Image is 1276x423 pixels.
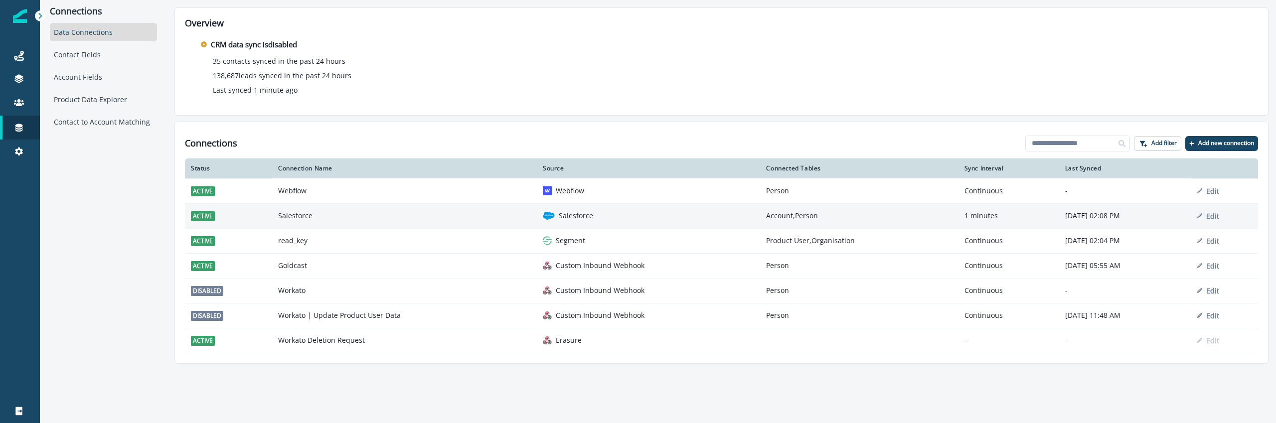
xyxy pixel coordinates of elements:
[1065,310,1185,320] p: [DATE] 11:48 AM
[1206,186,1219,196] p: Edit
[1206,311,1219,320] p: Edit
[191,336,215,346] span: active
[1206,336,1219,345] p: Edit
[191,211,215,221] span: active
[1206,211,1219,221] p: Edit
[185,18,1258,29] h2: Overview
[559,211,593,221] p: Salesforce
[1197,211,1219,221] button: Edit
[556,236,585,246] p: Segment
[1065,285,1185,295] p: -
[278,164,531,172] div: Connection Name
[543,164,754,172] div: Source
[50,113,157,131] div: Contact to Account Matching
[272,203,537,228] td: Salesforce
[958,303,1059,328] td: Continuous
[50,23,157,41] div: Data Connections
[185,178,1258,203] a: activeWebflowwebflowWebflowPersonContinuous-Edit
[1065,186,1185,196] p: -
[185,203,1258,228] a: activeSalesforcesalesforceSalesforceAccount,Person1 minutes[DATE] 02:08 PMEdit
[272,253,537,278] td: Goldcast
[272,278,537,303] td: Workato
[964,164,1053,172] div: Sync Interval
[556,261,644,271] p: Custom Inbound Webhook
[185,228,1258,253] a: activeread_keysegmentSegmentProduct User,OrganisationContinuous[DATE] 02:04 PMEdit
[543,261,552,270] img: generic inbound webhook
[185,138,237,149] h1: Connections
[1197,236,1219,246] button: Edit
[185,303,1258,328] a: disabledWorkato | Update Product User Datageneric inbound webhookCustom Inbound WebhookPersonCont...
[1197,286,1219,295] button: Edit
[958,203,1059,228] td: 1 minutes
[272,303,537,328] td: Workato | Update Product User Data
[185,328,1258,353] a: activeWorkato Deletion RequesterasureErasure--Edit
[50,6,157,17] p: Connections
[191,186,215,196] span: active
[958,278,1059,303] td: Continuous
[1206,236,1219,246] p: Edit
[760,278,958,303] td: Person
[1134,136,1181,151] button: Add filter
[766,164,952,172] div: Connected Tables
[185,253,1258,278] a: activeGoldcastgeneric inbound webhookCustom Inbound WebhookPersonContinuous[DATE] 05:55 AMEdit
[185,278,1258,303] a: disabledWorkatogeneric inbound webhookCustom Inbound WebhookPersonContinuous-Edit
[760,228,958,253] td: Product User,Organisation
[958,253,1059,278] td: Continuous
[191,311,223,321] span: disabled
[191,286,223,296] span: disabled
[1065,261,1185,271] p: [DATE] 05:55 AM
[272,228,537,253] td: read_key
[213,85,298,95] p: Last synced 1 minute ago
[760,253,958,278] td: Person
[50,45,157,64] div: Contact Fields
[1197,336,1219,345] button: Edit
[760,303,958,328] td: Person
[556,310,644,320] p: Custom Inbound Webhook
[191,164,266,172] div: Status
[272,178,537,203] td: Webflow
[958,228,1059,253] td: Continuous
[556,335,582,345] p: Erasure
[1197,261,1219,271] button: Edit
[1197,186,1219,196] button: Edit
[556,186,584,196] p: Webflow
[191,261,215,271] span: active
[1206,261,1219,271] p: Edit
[543,186,552,195] img: webflow
[556,285,644,295] p: Custom Inbound Webhook
[1065,164,1185,172] div: Last Synced
[213,56,345,66] p: 35 contacts synced in the past 24 hours
[272,328,537,353] td: Workato Deletion Request
[13,9,27,23] img: Inflection
[1151,140,1177,146] p: Add filter
[543,210,555,222] img: salesforce
[543,236,552,245] img: segment
[1065,335,1185,345] p: -
[958,178,1059,203] td: Continuous
[543,336,552,345] img: erasure
[211,39,297,50] p: CRM data sync is disabled
[543,311,552,320] img: generic inbound webhook
[1197,311,1219,320] button: Edit
[50,90,157,109] div: Product Data Explorer
[543,286,552,295] img: generic inbound webhook
[760,178,958,203] td: Person
[191,236,215,246] span: active
[958,328,1059,353] td: -
[1206,286,1219,295] p: Edit
[1185,136,1258,151] button: Add new connection
[1065,211,1185,221] p: [DATE] 02:08 PM
[1065,236,1185,246] p: [DATE] 02:04 PM
[50,68,157,86] div: Account Fields
[213,70,351,81] p: 138,687 leads synced in the past 24 hours
[1198,140,1254,146] p: Add new connection
[760,203,958,228] td: Account,Person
